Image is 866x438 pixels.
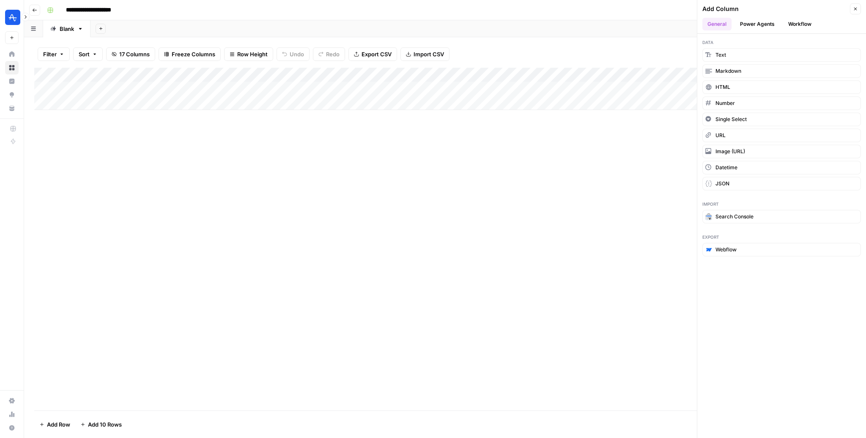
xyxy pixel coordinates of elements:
button: General [702,18,732,30]
a: Settings [5,394,19,408]
a: Opportunities [5,88,19,102]
a: Home [5,47,19,61]
span: Export CSV [362,50,392,58]
span: Webflow [715,246,737,253]
button: Export CSV [348,47,397,61]
button: Single Select [702,113,861,126]
span: Number [715,99,735,107]
span: Image (URL) [715,148,745,155]
span: Redo [326,50,340,58]
span: Add Row [47,420,70,429]
button: 17 Columns [106,47,155,61]
button: Freeze Columns [159,47,221,61]
span: Markdown [715,67,741,75]
span: Data [702,39,861,46]
a: Browse [5,61,19,74]
button: Text [702,48,861,62]
button: Number [702,96,861,110]
span: Text [715,51,726,59]
div: Blank [60,25,74,33]
button: Workspace: Amplitude [5,7,19,28]
button: Add 10 Rows [75,418,127,431]
button: URL [702,129,861,142]
span: Freeze Columns [172,50,215,58]
span: 17 Columns [119,50,150,58]
button: Add Row [34,418,75,431]
span: Single Select [715,116,747,123]
button: Sort [73,47,103,61]
img: Amplitude Logo [5,10,20,25]
button: Search Console [702,210,861,223]
span: JSON [715,180,729,187]
span: Import [702,201,861,207]
a: Your Data [5,102,19,115]
button: Datetime [702,161,861,174]
button: Row Height [224,47,273,61]
button: Import CSV [400,47,449,61]
button: Filter [38,47,70,61]
button: Markdown [702,64,861,78]
span: HTML [715,83,730,91]
span: Search Console [715,213,754,220]
button: Workflow [783,18,817,30]
span: Import CSV [414,50,444,58]
button: Help + Support [5,421,19,435]
button: Webflow [702,243,861,256]
a: Blank [43,20,90,37]
span: Filter [43,50,57,58]
span: Datetime [715,164,737,171]
span: Sort [79,50,90,58]
button: HTML [702,80,861,94]
button: Power Agents [735,18,780,30]
button: Redo [313,47,345,61]
span: URL [715,132,726,139]
a: Usage [5,408,19,421]
a: Insights [5,74,19,88]
span: Row Height [237,50,268,58]
button: Image (URL) [702,145,861,158]
span: Undo [290,50,304,58]
button: Undo [277,47,310,61]
span: Add 10 Rows [88,420,122,429]
button: JSON [702,177,861,190]
span: Export [702,234,861,240]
